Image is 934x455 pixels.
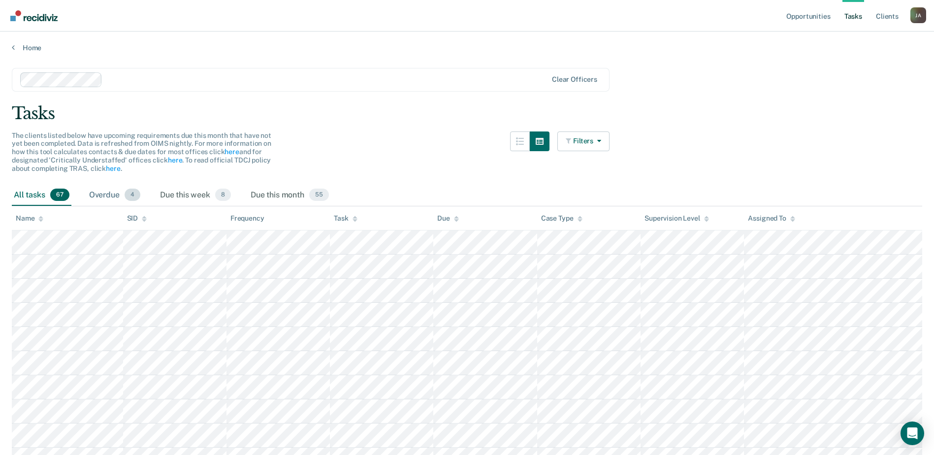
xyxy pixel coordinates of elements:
[12,103,922,124] div: Tasks
[309,189,329,201] span: 55
[106,164,120,172] a: here
[249,185,331,206] div: Due this month55
[87,185,142,206] div: Overdue4
[50,189,69,201] span: 67
[10,10,58,21] img: Recidiviz
[334,214,357,223] div: Task
[12,43,922,52] a: Home
[12,185,71,206] div: All tasks67
[215,189,231,201] span: 8
[168,156,182,164] a: here
[644,214,709,223] div: Supervision Level
[225,148,239,156] a: here
[910,7,926,23] button: Profile dropdown button
[125,189,140,201] span: 4
[901,422,924,445] div: Open Intercom Messenger
[12,131,271,172] span: The clients listed below have upcoming requirements due this month that have not yet been complet...
[127,214,147,223] div: SID
[748,214,795,223] div: Assigned To
[910,7,926,23] div: J A
[437,214,459,223] div: Due
[230,214,264,223] div: Frequency
[541,214,582,223] div: Case Type
[16,214,43,223] div: Name
[557,131,610,151] button: Filters
[552,75,597,84] div: Clear officers
[158,185,233,206] div: Due this week8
